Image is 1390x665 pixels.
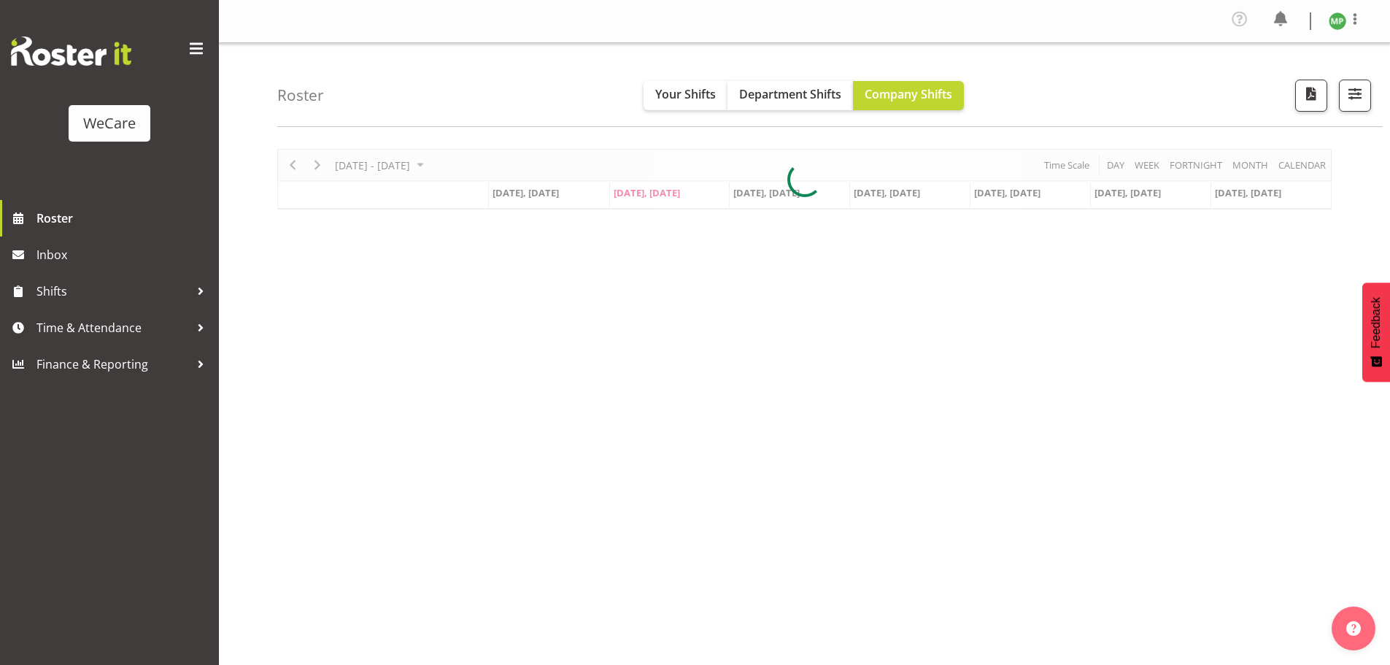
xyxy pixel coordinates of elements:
[277,87,324,104] h4: Roster
[11,36,131,66] img: Rosterit website logo
[36,207,212,229] span: Roster
[1295,80,1327,112] button: Download a PDF of the roster according to the set date range.
[36,317,190,339] span: Time & Attendance
[865,86,952,102] span: Company Shifts
[727,81,853,110] button: Department Shifts
[36,353,190,375] span: Finance & Reporting
[1370,297,1383,348] span: Feedback
[36,244,212,266] span: Inbox
[83,112,136,134] div: WeCare
[36,280,190,302] span: Shifts
[655,86,716,102] span: Your Shifts
[1339,80,1371,112] button: Filter Shifts
[1329,12,1346,30] img: millie-pumphrey11278.jpg
[1346,621,1361,636] img: help-xxl-2.png
[1362,282,1390,382] button: Feedback - Show survey
[739,86,841,102] span: Department Shifts
[853,81,964,110] button: Company Shifts
[644,81,727,110] button: Your Shifts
